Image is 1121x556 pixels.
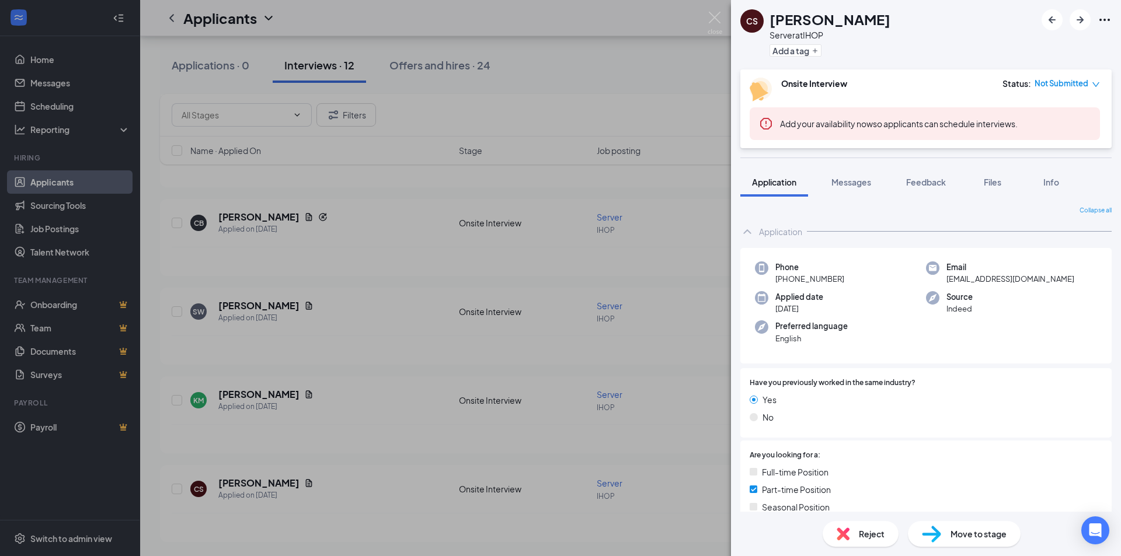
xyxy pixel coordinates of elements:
[946,273,1074,285] span: [EMAIL_ADDRESS][DOMAIN_NAME]
[1002,78,1031,89] div: Status :
[770,29,890,41] div: Server at IHOP
[750,450,820,461] span: Are you looking for a:
[781,78,847,89] b: Onsite Interview
[775,333,848,344] span: English
[770,9,890,29] h1: [PERSON_NAME]
[775,273,844,285] span: [PHONE_NUMBER]
[780,118,1018,129] span: so applicants can schedule interviews.
[831,177,871,187] span: Messages
[984,177,1001,187] span: Files
[775,261,844,273] span: Phone
[746,15,758,27] div: CS
[1045,13,1059,27] svg: ArrowLeftNew
[750,377,915,389] span: Have you previously worked in the same industry?
[906,177,946,187] span: Feedback
[1043,177,1059,187] span: Info
[946,261,1074,273] span: Email
[762,501,830,513] span: Seasonal Position
[752,177,796,187] span: Application
[812,47,819,54] svg: Plus
[951,527,1007,540] span: Move to stage
[762,466,828,478] span: Full-time Position
[775,291,823,303] span: Applied date
[1098,13,1112,27] svg: Ellipses
[1073,13,1087,27] svg: ArrowRight
[1035,78,1088,89] span: Not Submitted
[775,303,823,314] span: [DATE]
[1042,9,1063,30] button: ArrowLeftNew
[946,303,973,314] span: Indeed
[946,291,973,303] span: Source
[763,393,777,406] span: Yes
[759,117,773,131] svg: Error
[763,411,774,424] span: No
[859,527,885,540] span: Reject
[740,225,754,239] svg: ChevronUp
[762,483,831,496] span: Part-time Position
[770,44,821,57] button: PlusAdd a tag
[1080,206,1112,215] span: Collapse all
[1081,516,1109,544] div: Open Intercom Messenger
[780,118,873,130] button: Add your availability now
[1092,81,1100,89] span: down
[1070,9,1091,30] button: ArrowRight
[775,320,848,332] span: Preferred language
[759,226,802,237] div: Application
